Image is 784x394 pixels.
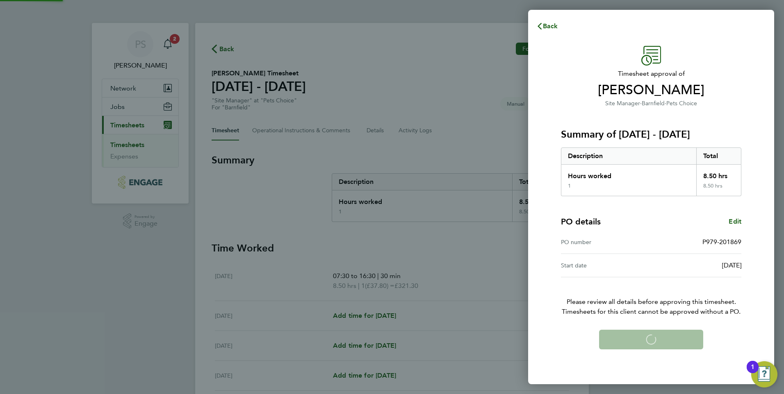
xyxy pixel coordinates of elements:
[702,238,741,246] span: P979-201869
[561,148,696,164] div: Description
[696,183,741,196] div: 8.50 hrs
[561,69,741,79] span: Timesheet approval of
[751,367,754,378] div: 1
[651,260,741,270] div: [DATE]
[551,277,751,317] p: Please review all details before approving this timesheet.
[561,260,651,270] div: Start date
[561,147,741,196] div: Summary of 04 - 10 Aug 2025
[666,100,697,107] span: Pets Choice
[561,165,696,183] div: Hours worked
[561,237,651,247] div: PO number
[696,165,741,183] div: 8.50 hrs
[551,307,751,317] span: Timesheets for this client cannot be approved without a PO.
[605,100,640,107] span: Site Manager
[561,216,601,227] h4: PO details
[751,361,777,387] button: Open Resource Center, 1 new notification
[561,128,741,141] h3: Summary of [DATE] - [DATE]
[642,100,665,107] span: Barnfield
[543,22,558,30] span: Back
[729,217,741,226] a: Edit
[696,148,741,164] div: Total
[665,100,666,107] span: ·
[568,183,571,189] div: 1
[640,100,642,107] span: ·
[729,217,741,225] span: Edit
[561,82,741,98] span: [PERSON_NAME]
[528,18,566,34] button: Back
